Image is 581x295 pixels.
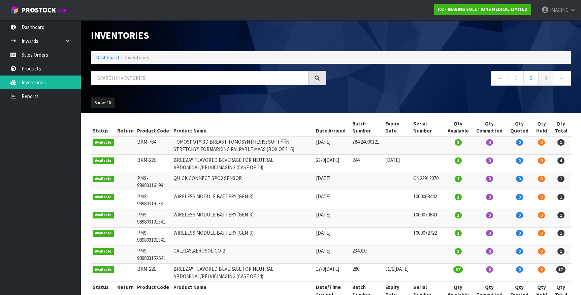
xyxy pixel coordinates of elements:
td: WIRELESS MODULE BATTERY (GEN-3) [172,191,314,209]
td: WIRELESS MODULE BATTERY (GEN-3) [172,209,314,227]
span: Available [93,157,114,164]
span: 0 [516,139,523,146]
span: 0 [538,194,545,200]
span: 0 [538,266,545,273]
span: 1 [455,248,462,255]
td: WIRELESS MODULE BATTERY (GEN-3) [172,227,314,245]
button: Show: 10 [91,97,115,108]
span: 0 [516,230,523,236]
span: [DATE] [385,157,400,163]
td: [DATE] [314,209,351,227]
span: 0 [486,176,493,182]
td: PMS-989803191341 [135,191,172,209]
span: 0 [516,248,523,255]
span: Available [93,248,114,255]
td: CAL,GAS,AEROSOL CO-2 [172,245,314,264]
td: 280 [351,264,384,282]
strong: I02 - IMAGING SOLUTIONS MEDICAL LIMITED [438,6,527,12]
td: 784.24000121 [351,136,384,154]
span: Available [93,230,114,237]
span: 37 [453,266,463,273]
span: 0 [486,266,493,273]
span: 0 [538,248,545,255]
td: 23/0[DATE] [314,155,351,173]
span: 1 [557,248,564,255]
a: 1 [509,71,524,85]
span: 1 [455,230,462,236]
a: ← [491,71,509,85]
span: 1 [455,176,462,182]
input: Search inventories [91,71,309,85]
span: 0 [516,266,523,273]
td: [DATE] [314,227,351,245]
span: Available [93,266,114,273]
span: 1 [455,194,462,200]
td: BKM-221 [135,155,172,173]
span: 1 [557,176,564,182]
td: [DATE] [314,191,351,209]
span: 0 [516,176,523,182]
span: 0 [486,194,493,200]
span: 1 [557,230,564,236]
span: 1 [557,139,564,146]
td: 1000068442 [412,191,444,209]
td: PMS-989803191341 [135,209,172,227]
span: 37 [556,266,566,273]
span: 0 [486,157,493,164]
span: Available [93,139,114,146]
th: Qty Available [444,118,473,137]
a: → [553,71,571,85]
td: 234910 [351,245,384,264]
th: Qty Held [532,118,551,137]
small: WMS [57,7,68,14]
a: 2 [523,71,539,85]
span: 0 [516,212,523,218]
span: 0 [538,176,545,182]
span: 0 [538,157,545,164]
span: 1 [455,139,462,146]
td: BKM-221 [135,264,172,282]
td: [DATE] [314,245,351,264]
td: BREEZA® FLAVORED BEVERAGE FOR NEUTRAL ABDOMINAL/PELVICIMAGING (CASE OF 24) [172,155,314,173]
span: 0 [486,230,493,236]
td: 244 [351,155,384,173]
td: PMS-989803152641 [135,245,172,264]
th: Serial Number [412,118,444,137]
td: CN22912070 [412,173,444,191]
td: PMS-989803191341 [135,227,172,245]
span: 0 [538,139,545,146]
th: Qty Committed [473,118,507,137]
img: cube-alt.png [10,6,19,14]
td: BKM-784 [135,136,172,154]
span: 0 [538,230,545,236]
th: Return [116,118,135,137]
span: 0 [516,194,523,200]
td: TOMOSPOT® 3D BREAST TOMOSYNTHESIS; SOFT N STRETCHY® FORMARKING PALPABLE MASS (BOX OF 116) [172,136,314,154]
h1: Inventories [91,30,326,41]
span: Inventories [125,54,149,61]
span: 1 [455,212,462,218]
span: IMAGING [550,7,569,13]
th: Qty Total [551,118,571,137]
td: 1000070649 [412,209,444,227]
td: 17/0[DATE] [314,264,351,282]
a: 3 [538,71,553,85]
span: 4 [557,157,564,164]
th: Batch Number [351,118,384,137]
span: 4 [455,157,462,164]
span: 1 [557,212,564,218]
th: Date Arrived [314,118,351,137]
span: ProStock [22,6,56,14]
span: 0 [538,212,545,218]
td: 1000072722 [412,227,444,245]
span: Available [93,212,114,218]
td: QUICK CONNECT SPO2 SENSOR [172,173,314,191]
span: Available [93,194,114,201]
td: [DATE] [314,173,351,191]
span: 0 [486,212,493,218]
span: 0 [486,248,493,255]
a: Dashboard [96,54,119,61]
nav: Page navigation [336,71,571,87]
td: PMS-989803161991 [135,173,172,191]
th: Product Code [135,118,172,137]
